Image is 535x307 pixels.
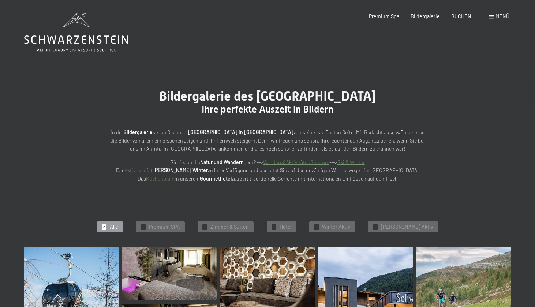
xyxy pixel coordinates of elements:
a: Ski & Winter [337,159,365,165]
span: Ihre perfekte Auszeit in Bildern [202,104,333,115]
span: Alle [110,223,118,231]
strong: Bildergalerie [123,129,153,135]
a: Küchenteam [146,175,175,182]
span: Bildergalerie des [GEOGRAPHIC_DATA] [159,88,376,103]
span: Winter Aktiv [322,223,350,231]
a: Wandern&AktivitätenSommer [263,159,329,165]
a: Premium Spa [369,13,399,19]
a: BUCHEN [451,13,471,19]
a: Aktivteam [124,167,147,173]
span: ✓ [272,225,275,229]
span: ✓ [315,225,318,229]
a: Bildergalerie [411,13,440,19]
img: Bildergalerie [122,247,217,300]
p: In der sehen Sie unser von seiner schönsten Seite. Mit Bedacht ausgewählt, sollen die Bilder von ... [106,128,429,153]
p: Sie lieben die gern? --> ---> Das ist zu Ihrer Verfügung und begleitet Sie auf den unzähligen Wan... [106,158,429,183]
span: ✓ [142,225,145,229]
span: ✓ [203,225,206,229]
strong: Natur und Wandern [200,159,244,165]
span: ✓ [374,225,377,229]
span: [PERSON_NAME] Aktiv [381,223,433,231]
strong: [PERSON_NAME] Winter [153,167,208,173]
span: Menü [495,13,509,19]
span: ✓ [103,225,106,229]
span: Hotel [280,223,292,231]
strong: Gourmethotel [200,175,232,182]
span: Premium SPA [149,223,180,231]
strong: [GEOGRAPHIC_DATA] in [GEOGRAPHIC_DATA] [188,129,293,135]
span: Zimmer & Suiten [210,223,249,231]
